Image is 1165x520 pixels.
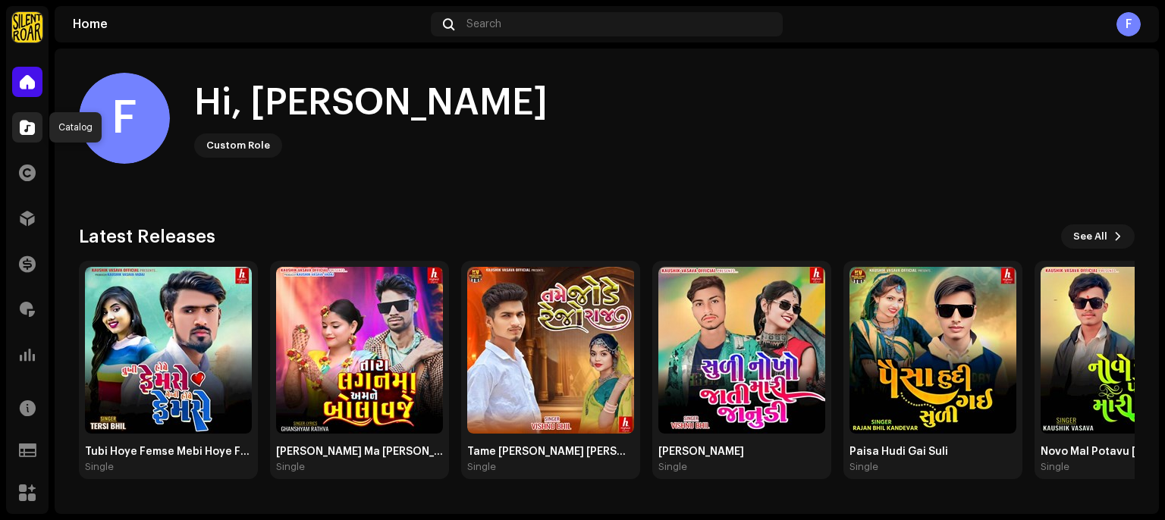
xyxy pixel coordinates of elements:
div: Paisa Hudi Gai Suli [849,446,1016,458]
img: fd8dc5a7-6d5c-4fe9-89f8-b8b6ac18eaa2 [658,267,825,434]
div: Single [85,461,114,473]
div: F [1116,12,1141,36]
img: eab71405-2a93-4704-be19-cd5f6d996e5a [276,267,443,434]
div: Hi, [PERSON_NAME] [194,79,548,127]
div: Tubi Hoye Femse Mebi Hoye Femse [85,446,252,458]
img: f82d993e-6968-4283-9be9-de58e5606c62 [85,267,252,434]
div: [PERSON_NAME] Ma [PERSON_NAME] [276,446,443,458]
span: Search [466,18,501,30]
img: fcfd72e7-8859-4002-b0df-9a7058150634 [12,12,42,42]
span: See All [1073,221,1107,252]
h3: Latest Releases [79,224,215,249]
button: See All [1061,224,1135,249]
div: Single [849,461,878,473]
div: [PERSON_NAME] [658,446,825,458]
div: Custom Role [206,136,270,155]
div: Single [1041,461,1069,473]
div: Home [73,18,425,30]
div: Single [658,461,687,473]
div: F [79,73,170,164]
div: Single [276,461,305,473]
div: Single [467,461,496,473]
img: 51d6bb3b-2f1b-48d1-a4f2-5a12337e9635 [849,267,1016,434]
img: 11f8420b-d585-413d-9ee0-a08a04a7fdb6 [467,267,634,434]
div: Tame [PERSON_NAME] [PERSON_NAME] [467,446,634,458]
